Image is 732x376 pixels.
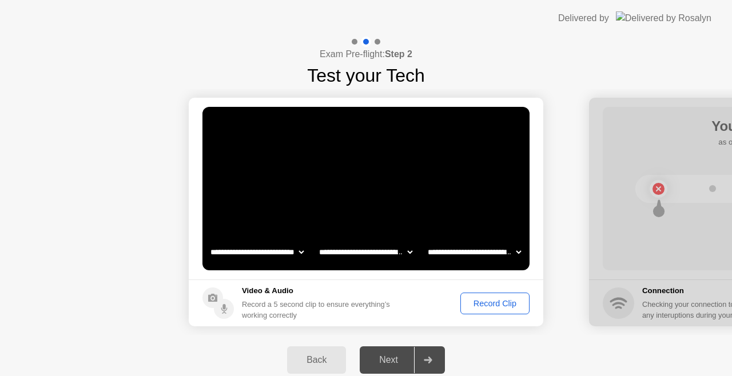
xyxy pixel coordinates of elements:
[242,299,395,321] div: Record a 5 second clip to ensure everything’s working correctly
[287,346,346,374] button: Back
[320,47,412,61] h4: Exam Pre-flight:
[360,346,445,374] button: Next
[307,62,425,89] h1: Test your Tech
[425,241,523,263] select: Available microphones
[242,285,395,297] h5: Video & Audio
[558,11,609,25] div: Delivered by
[317,241,415,263] select: Available speakers
[616,11,711,25] img: Delivered by Rosalyn
[385,49,412,59] b: Step 2
[460,293,530,314] button: Record Clip
[291,355,343,365] div: Back
[464,299,526,308] div: Record Clip
[208,241,306,263] select: Available cameras
[363,355,414,365] div: Next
